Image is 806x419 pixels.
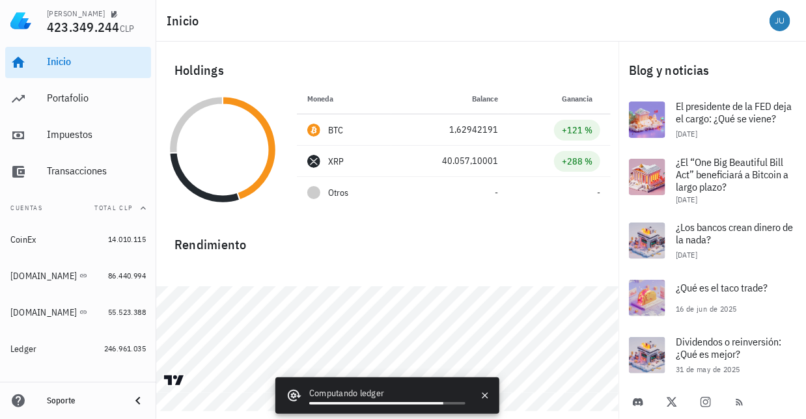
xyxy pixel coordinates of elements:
[5,370,151,401] a: Metamask 150.734,13
[328,124,344,137] div: BTC
[108,307,146,317] span: 55.523.388
[5,260,151,291] a: [DOMAIN_NAME] 86.440.994
[676,304,737,314] span: 16 de jun de 2025
[676,335,781,360] span: Dividendos o reinversión: ¿Qué es mejor?
[495,187,498,198] span: -
[562,94,600,103] span: Ganancia
[307,155,320,168] div: XRP-icon
[167,10,204,31] h1: Inicio
[47,8,105,19] div: [PERSON_NAME]
[618,269,806,327] a: ¿Qué es el taco trade? 16 de jun de 2025
[309,386,466,402] div: Computando ledger
[47,18,120,36] span: 423.349.244
[5,224,151,255] a: CoinEx 14.010.115
[770,10,790,31] div: avatar
[328,186,348,200] span: Otros
[618,91,806,148] a: El presidente de la FED deja el cargo: ¿Qué se viene? [DATE]
[402,154,498,168] div: 40.057,10001
[402,123,498,137] div: 1,62942191
[10,380,50,391] div: Metamask
[391,83,508,115] th: Balance
[676,129,697,139] span: [DATE]
[618,327,806,384] a: Dividendos o reinversión: ¿Qué es mejor? 31 de may de 2025
[597,187,600,198] span: -
[676,364,740,374] span: 31 de may de 2025
[562,155,592,168] div: +288 %
[108,380,146,390] span: 150.734,13
[562,124,592,137] div: +121 %
[676,100,792,125] span: El presidente de la FED deja el cargo: ¿Qué se viene?
[676,250,697,260] span: [DATE]
[10,10,31,31] img: LedgiFi
[618,49,806,91] div: Blog y noticias
[5,47,151,78] a: Inicio
[297,83,391,115] th: Moneda
[5,156,151,187] a: Transacciones
[676,281,768,294] span: ¿Qué es el taco trade?
[47,165,146,177] div: Transacciones
[94,204,133,212] span: Total CLP
[47,396,120,406] div: Soporte
[164,49,611,91] div: Holdings
[5,297,151,328] a: [DOMAIN_NAME] 55.523.388
[164,224,611,255] div: Rendimiento
[47,128,146,141] div: Impuestos
[676,221,793,246] span: ¿Los bancos crean dinero de la nada?
[10,271,77,282] div: [DOMAIN_NAME]
[5,193,151,224] button: CuentasTotal CLP
[328,155,344,168] div: XRP
[104,344,146,353] span: 246.961.035
[108,234,146,244] span: 14.010.115
[108,271,146,280] span: 86.440.994
[47,92,146,104] div: Portafolio
[307,124,320,137] div: BTC-icon
[676,195,697,204] span: [DATE]
[5,120,151,151] a: Impuestos
[618,148,806,212] a: ¿El “One Big Beautiful Bill Act” beneficiará a Bitcoin a largo plazo? [DATE]
[10,344,37,355] div: Ledger
[676,155,788,193] span: ¿El “One Big Beautiful Bill Act” beneficiará a Bitcoin a largo plazo?
[10,307,77,318] div: [DOMAIN_NAME]
[10,234,36,245] div: CoinEx
[163,374,186,386] a: Charting by TradingView
[618,212,806,269] a: ¿Los bancos crean dinero de la nada? [DATE]
[120,23,135,34] span: CLP
[47,55,146,68] div: Inicio
[5,83,151,115] a: Portafolio
[5,333,151,364] a: Ledger 246.961.035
